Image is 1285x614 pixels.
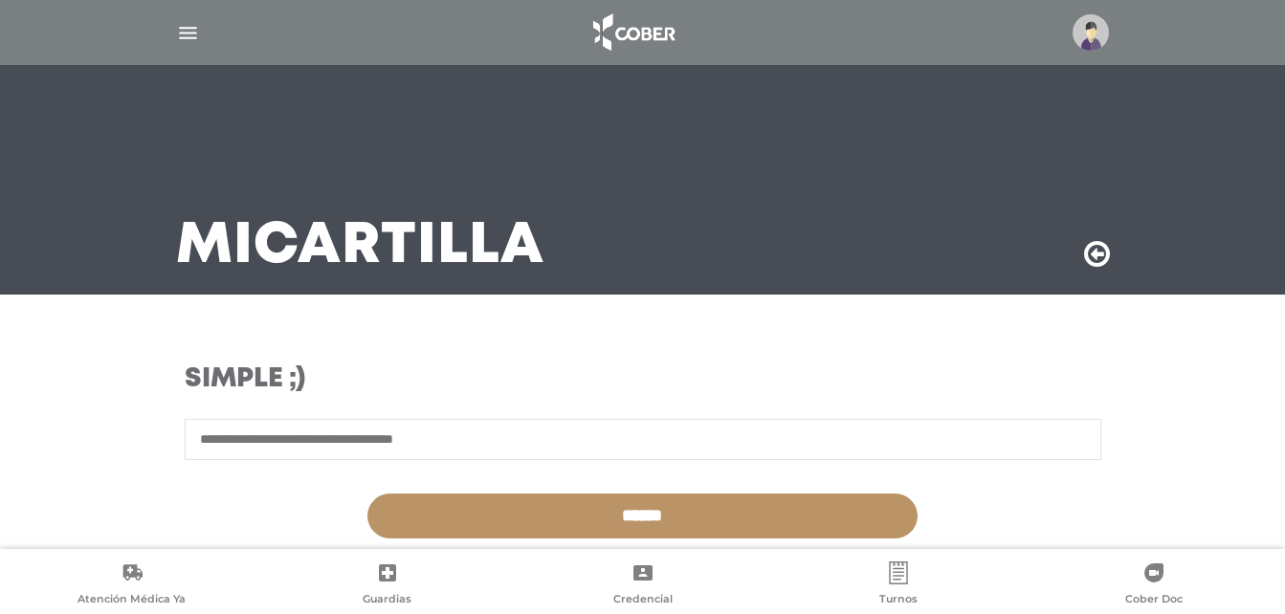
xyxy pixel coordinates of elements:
span: Turnos [879,592,918,609]
h3: Mi Cartilla [176,222,544,272]
img: Cober_menu-lines-white.svg [176,21,200,45]
span: Cober Doc [1125,592,1183,609]
a: Atención Médica Ya [4,561,259,610]
a: Turnos [770,561,1026,610]
span: Guardias [363,592,411,609]
img: profile-placeholder.svg [1073,14,1109,51]
span: Atención Médica Ya [78,592,186,609]
a: Guardias [259,561,515,610]
img: logo_cober_home-white.png [583,10,683,55]
h3: Simple ;) [185,363,765,396]
a: Credencial [515,561,770,610]
a: Cober Doc [1026,561,1281,610]
span: Credencial [613,592,673,609]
